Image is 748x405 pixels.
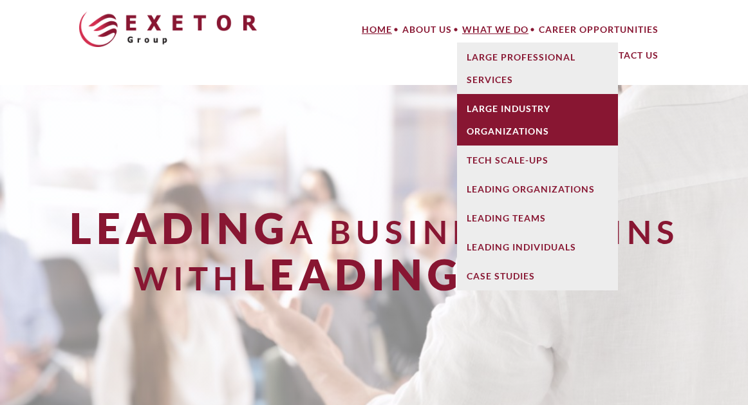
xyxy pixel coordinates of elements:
[457,94,618,146] a: Large Industry Organizations
[457,203,618,232] a: Leading Teams
[457,42,618,94] a: Large Professional Services
[70,202,290,253] span: Leading
[457,17,534,42] a: What We Do
[243,249,463,299] span: Leading
[534,17,664,42] a: Career Opportunities
[357,17,397,42] a: Home
[18,205,730,297] div: a Business Begins With People
[79,12,257,46] img: The Exetor Group
[457,261,618,290] a: Case Studies
[397,17,457,42] a: About Us
[457,232,618,261] a: Leading Individuals
[457,146,618,174] a: Tech Scale-Ups
[592,42,664,68] a: Contact Us
[457,174,618,203] a: Leading Organizations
